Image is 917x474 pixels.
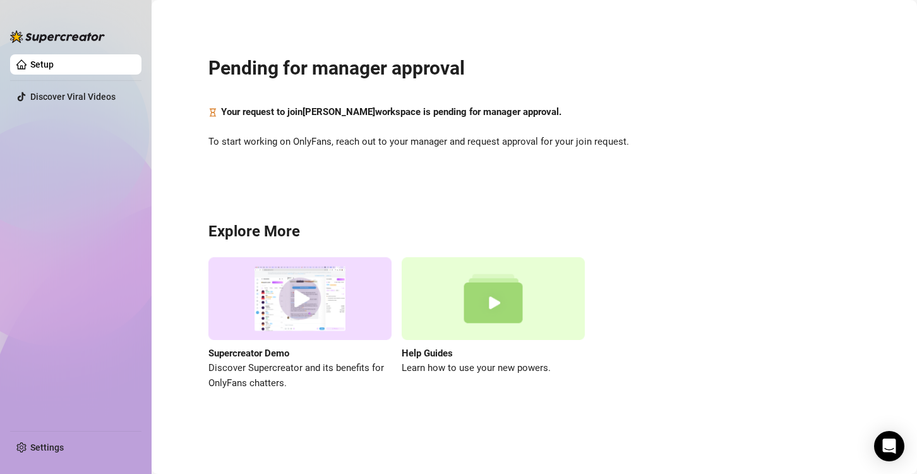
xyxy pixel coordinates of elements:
[208,257,392,391] a: Supercreator DemoDiscover Supercreator and its benefits for OnlyFans chatters.
[208,348,289,359] strong: Supercreator Demo
[208,56,860,80] h2: Pending for manager approval
[221,106,561,118] strong: Your request to join [PERSON_NAME] workspace is pending for manager approval.
[208,135,860,150] span: To start working on OnlyFans, reach out to your manager and request approval for your join request.
[30,442,64,453] a: Settings
[208,222,860,242] h3: Explore More
[10,30,105,43] img: logo-BBDzfeDw.svg
[402,257,585,340] img: help guides
[402,348,453,359] strong: Help Guides
[30,59,54,70] a: Setup
[402,257,585,391] a: Help GuidesLearn how to use your new powers.
[874,431,904,461] div: Open Intercom Messenger
[402,361,585,376] span: Learn how to use your new powers.
[208,105,217,120] span: hourglass
[208,361,392,391] span: Discover Supercreator and its benefits for OnlyFans chatters.
[208,257,392,340] img: supercreator demo
[30,92,116,102] a: Discover Viral Videos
